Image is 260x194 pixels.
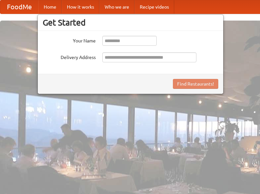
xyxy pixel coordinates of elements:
[62,0,99,14] a: How it works
[43,52,96,61] label: Delivery Address
[38,0,62,14] a: Home
[43,36,96,44] label: Your Name
[0,0,38,14] a: FoodMe
[99,0,134,14] a: Who we are
[173,79,218,89] button: Find Restaurants!
[43,18,218,28] h3: Get Started
[134,0,174,14] a: Recipe videos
